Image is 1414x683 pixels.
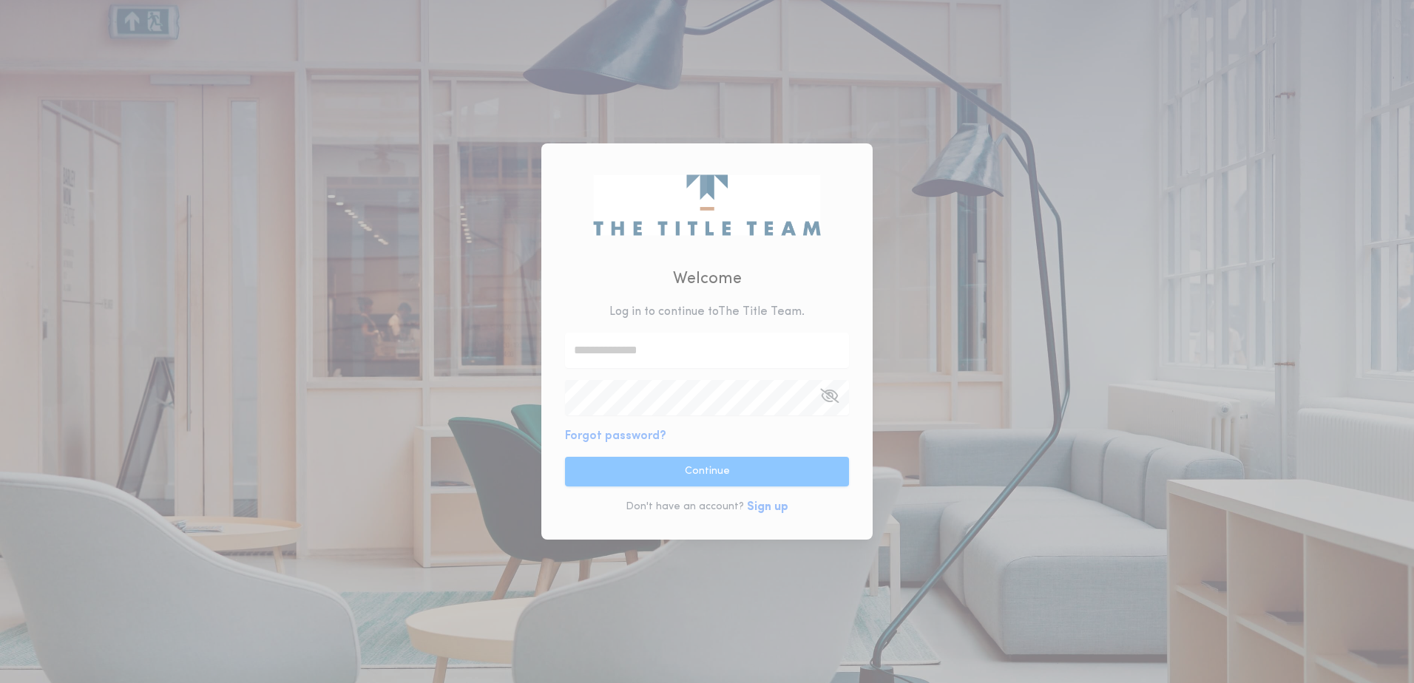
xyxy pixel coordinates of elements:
[609,303,805,321] p: Log in to continue to The Title Team .
[626,500,744,514] p: Don't have an account?
[673,267,742,291] h2: Welcome
[593,174,820,235] img: logo
[747,498,788,516] button: Sign up
[565,457,849,486] button: Continue
[565,427,666,445] button: Forgot password?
